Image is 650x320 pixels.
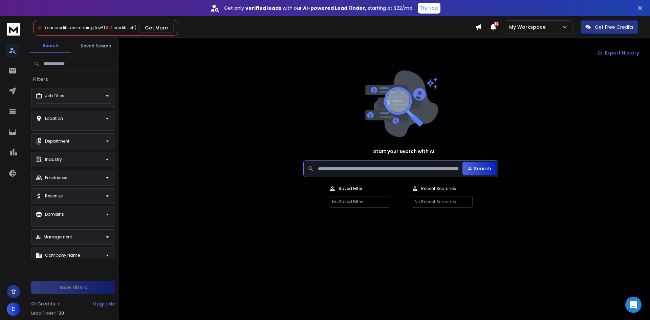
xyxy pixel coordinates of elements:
p: No Recent Searches [412,196,473,208]
p: Department [45,138,69,144]
img: logo [7,23,20,36]
span: 100 [57,311,64,316]
button: D [7,302,20,316]
p: Lead Finder: [31,311,56,316]
p: No Saved Filters [329,196,390,208]
p: Get only with our starting at $22/mo [224,5,412,12]
div: Upgrade [93,300,115,307]
h3: Filters [30,76,51,83]
button: Search [30,39,71,53]
p: Domains [45,212,64,217]
p: Job Titles [45,93,64,99]
p: Revenue [45,193,63,199]
p: Company Name [45,253,80,258]
p: My Workspace [509,24,548,30]
p: Get Free Credits [595,24,633,30]
strong: AI-powered Lead Finder, [303,5,366,12]
span: ( credits left) [104,25,136,30]
button: Get Free Credits [581,20,638,34]
p: Management [44,234,72,240]
p: Employees [45,175,67,180]
strong: verified leads [245,5,281,12]
span: 100 [106,25,112,30]
a: Credits:Upgrade [31,297,115,311]
span: Credits: [37,300,56,307]
button: Get More [139,23,174,33]
button: Try Now [418,3,440,14]
button: Saved Search [75,39,116,53]
p: Try Now [420,5,438,12]
span: 50 [494,22,499,26]
p: Location [45,116,63,121]
a: Export History [592,46,645,60]
p: Saved Filter [339,186,362,191]
div: Open Intercom Messenger [625,297,642,313]
p: Recent Searches [421,186,456,191]
p: Industry [45,157,62,162]
span: Your credits are running low! [44,25,103,30]
h1: Start your search with AI [373,148,434,155]
img: image [364,70,438,137]
button: AI Search [462,162,497,175]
